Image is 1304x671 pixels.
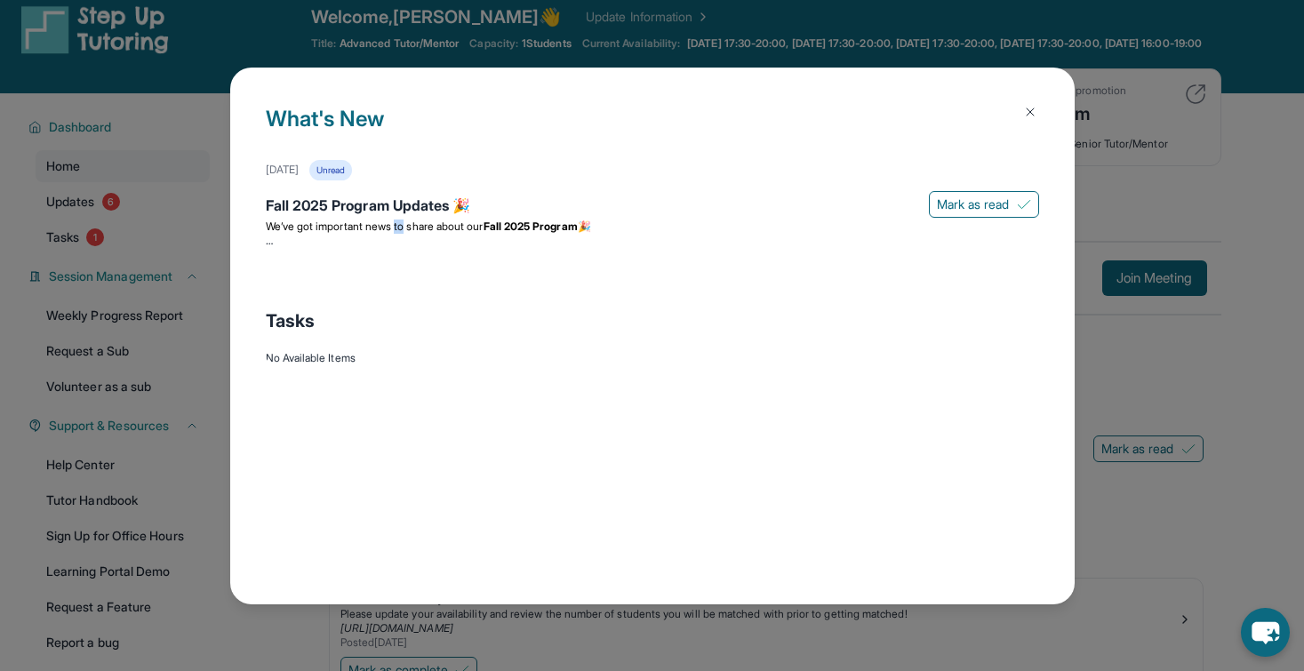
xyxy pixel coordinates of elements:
[266,351,1039,365] div: No Available Items
[266,308,315,333] span: Tasks
[1017,197,1031,212] img: Mark as read
[266,163,299,177] div: [DATE]
[266,195,1039,220] div: Fall 2025 Program Updates 🎉
[266,220,484,233] span: We’ve got important news to share about our
[484,220,578,233] strong: Fall 2025 Program
[578,220,591,233] span: 🎉
[937,196,1010,213] span: Mark as read
[929,191,1039,218] button: Mark as read
[266,103,1039,160] h1: What's New
[1023,105,1037,119] img: Close Icon
[1241,608,1290,657] button: chat-button
[309,160,352,180] div: Unread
